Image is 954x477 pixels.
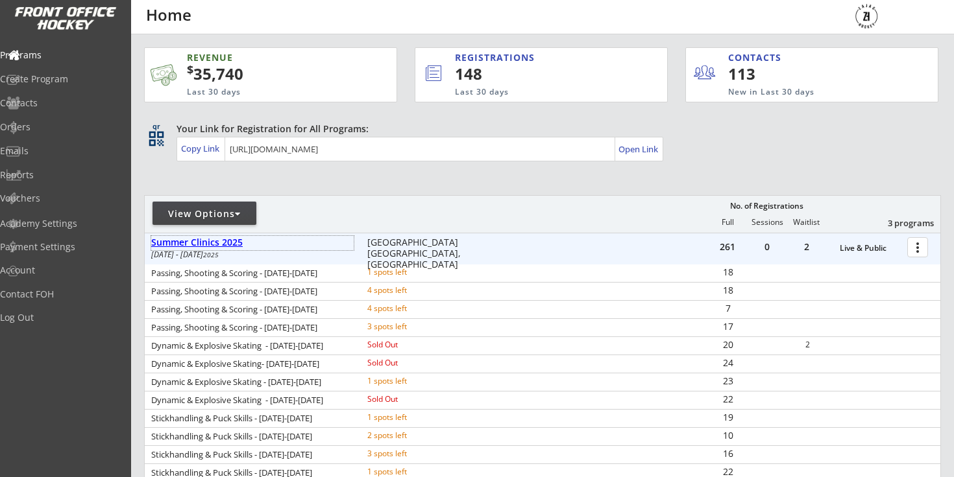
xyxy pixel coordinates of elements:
[748,218,787,227] div: Sessions
[789,341,827,349] div: 2
[709,322,747,331] div: 17
[618,140,659,158] a: Open Link
[726,202,807,211] div: No. of Registrations
[187,87,336,98] div: Last 30 days
[907,237,928,257] button: more_vert
[709,413,747,422] div: 19
[840,244,901,253] div: Live & Public
[181,143,222,154] div: Copy Link
[367,468,451,476] div: 1 spots left
[709,449,747,458] div: 16
[708,218,747,227] div: Full
[709,268,747,277] div: 18
[787,218,826,227] div: Waitlist
[367,359,451,367] div: Sold Out
[455,63,624,85] div: 148
[367,413,451,421] div: 1 spots left
[151,251,350,259] div: [DATE] - [DATE]
[367,268,451,276] div: 1 spots left
[187,62,193,77] sup: $
[187,63,356,85] div: 35,740
[367,286,451,294] div: 4 spots left
[203,250,219,259] em: 2025
[455,51,609,64] div: REGISTRATIONS
[709,358,747,367] div: 24
[787,242,826,251] div: 2
[709,377,747,386] div: 23
[151,396,350,404] div: Dynamic & Explosive Skating - [DATE]-[DATE]
[367,305,451,312] div: 4 spots left
[708,242,747,251] div: 261
[151,450,350,459] div: Stickhandling & Puck Skills - [DATE]-[DATE]
[177,122,901,135] div: Your Link for Registration for All Programs:
[709,395,747,404] div: 22
[728,87,877,98] div: New in Last 30 days
[367,323,451,331] div: 3 spots left
[367,341,451,349] div: Sold Out
[709,431,747,440] div: 10
[147,129,166,148] button: qr_code
[151,237,354,248] div: Summer Clinics 2025
[367,432,451,439] div: 2 spots left
[367,237,469,270] div: [GEOGRAPHIC_DATA] [GEOGRAPHIC_DATA], [GEOGRAPHIC_DATA]
[151,323,350,332] div: Passing, Shooting & Scoring - [DATE]-[DATE]
[709,304,747,313] div: 7
[618,144,659,155] div: Open Link
[153,207,256,220] div: View Options
[151,269,350,277] div: Passing, Shooting & Scoring - [DATE]-[DATE]
[728,63,808,85] div: 113
[151,305,350,314] div: Passing, Shooting & Scoring - [DATE]-[DATE]
[367,377,451,385] div: 1 spots left
[709,467,747,476] div: 22
[187,51,336,64] div: REVENUE
[148,122,164,131] div: qr
[367,395,451,403] div: Sold Out
[455,87,614,98] div: Last 30 days
[151,342,350,350] div: Dynamic & Explosive Skating - [DATE]-[DATE]
[709,286,747,295] div: 18
[709,340,747,349] div: 20
[728,51,787,64] div: CONTACTS
[151,287,350,296] div: Passing, Shooting & Scoring - [DATE]-[DATE]
[151,432,350,441] div: Stickhandling & Puck Skills - [DATE]-[DATE]
[367,450,451,458] div: 3 spots left
[866,217,934,229] div: 3 programs
[748,242,787,251] div: 0
[151,469,350,477] div: Stickhandling & Puck Skills - [DATE]-[DATE]
[151,360,350,368] div: Dynamic & Explosive Skating- [DATE]-[DATE]
[151,378,350,386] div: Dynamic & Explosive Skating - [DATE]-[DATE]
[151,414,350,423] div: Stickhandling & Puck Skills - [DATE]-[DATE]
